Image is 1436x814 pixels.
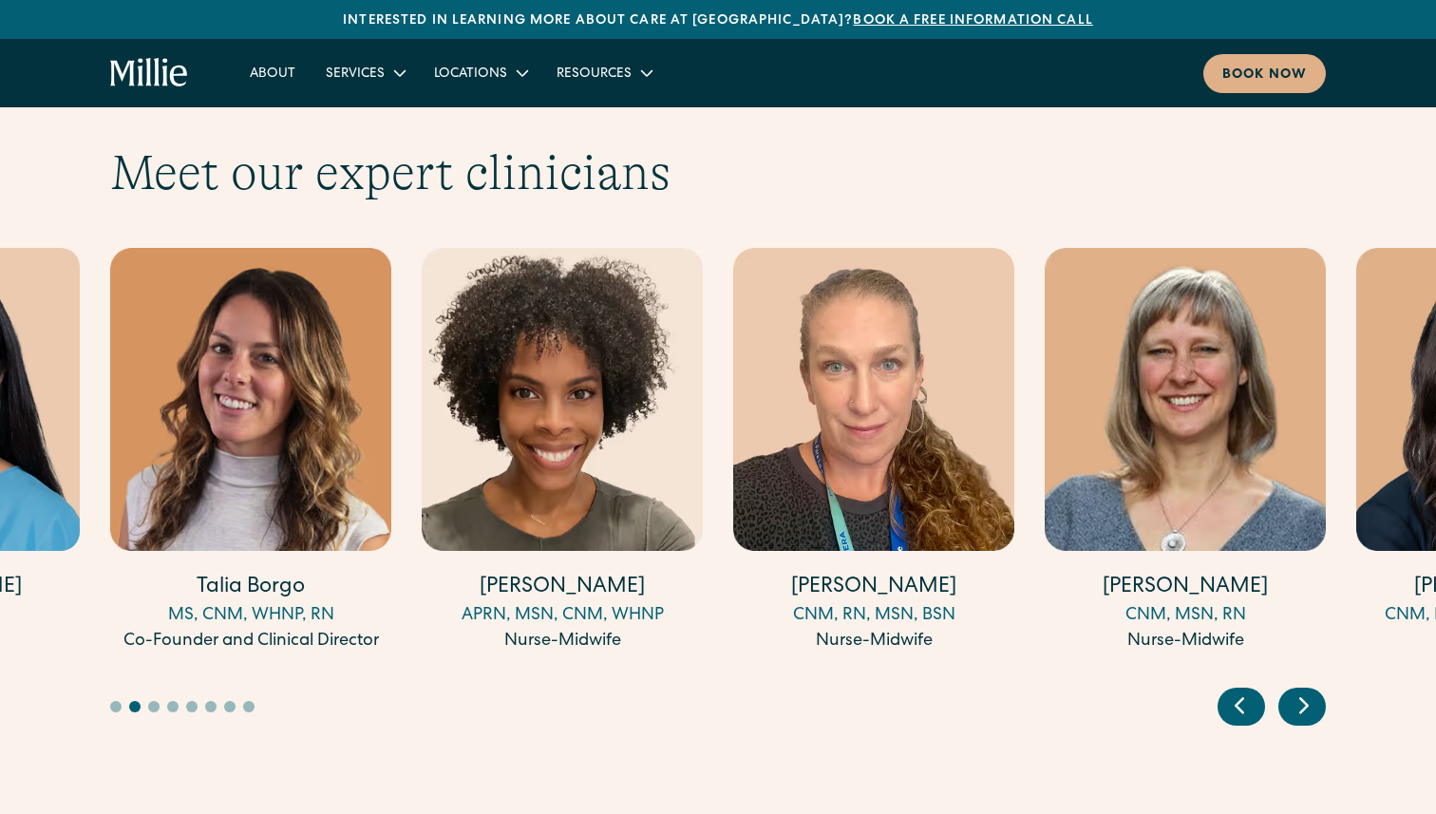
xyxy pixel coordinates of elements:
[1222,66,1307,85] div: Book now
[1045,603,1326,629] div: CNM, MSN, RN
[733,248,1014,654] a: [PERSON_NAME]CNM, RN, MSN, BSNNurse-Midwife
[326,65,385,85] div: Services
[1045,629,1326,654] div: Nurse-Midwife
[1278,688,1326,726] div: Next slide
[110,248,391,654] a: Talia BorgoMS, CNM, WHNP, RNCo-Founder and Clinical Director
[1218,688,1265,726] div: Previous slide
[110,629,391,654] div: Co-Founder and Clinical Director
[224,701,236,712] button: Go to slide 7
[733,603,1014,629] div: CNM, RN, MSN, BSN
[167,701,179,712] button: Go to slide 4
[186,701,198,712] button: Go to slide 5
[557,65,632,85] div: Resources
[205,701,217,712] button: Go to slide 6
[148,701,160,712] button: Go to slide 3
[1045,574,1326,603] h4: [PERSON_NAME]
[311,57,419,88] div: Services
[422,629,703,654] div: Nurse-Midwife
[733,629,1014,654] div: Nurse-Midwife
[1045,248,1326,654] a: [PERSON_NAME]CNM, MSN, RNNurse-Midwife
[422,248,703,657] div: 4 / 17
[235,57,311,88] a: About
[110,248,391,657] div: 3 / 17
[422,574,703,603] h4: [PERSON_NAME]
[419,57,541,88] div: Locations
[110,58,189,88] a: home
[541,57,666,88] div: Resources
[1045,248,1326,657] div: 6 / 17
[733,574,1014,603] h4: [PERSON_NAME]
[129,701,141,712] button: Go to slide 2
[110,603,391,629] div: MS, CNM, WHNP, RN
[110,143,1326,202] h2: Meet our expert clinicians
[853,14,1092,28] a: Book a free information call
[422,603,703,629] div: APRN, MSN, CNM, WHNP
[434,65,507,85] div: Locations
[422,248,703,654] a: [PERSON_NAME]APRN, MSN, CNM, WHNPNurse-Midwife
[243,701,255,712] button: Go to slide 8
[1203,54,1326,93] a: Book now
[733,248,1014,657] div: 5 / 17
[110,574,391,603] h4: Talia Borgo
[110,701,122,712] button: Go to slide 1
